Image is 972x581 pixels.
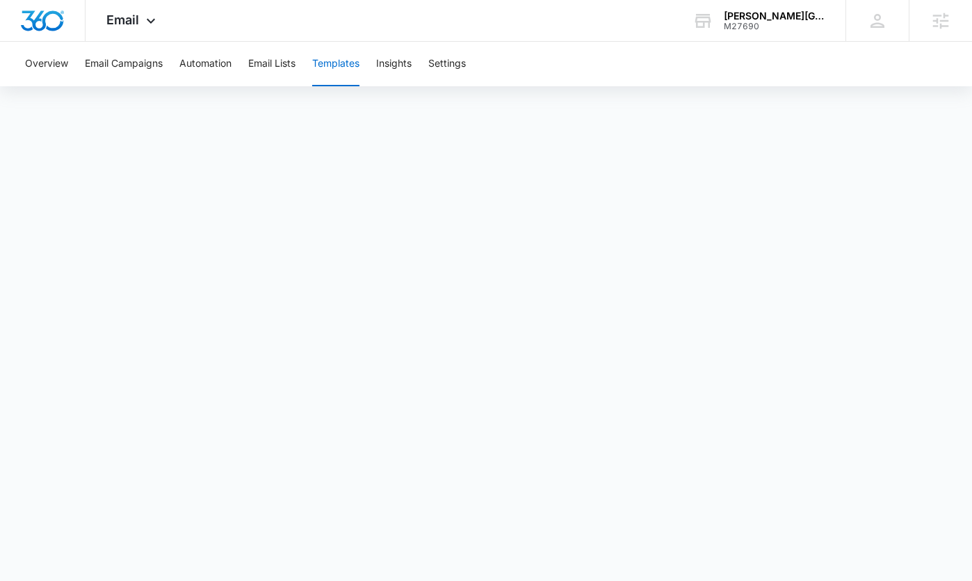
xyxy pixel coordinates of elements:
div: account id [724,22,825,31]
span: Email [106,13,139,27]
button: Templates [312,42,359,86]
button: Email Lists [248,42,295,86]
button: Overview [25,42,68,86]
button: Email Campaigns [85,42,163,86]
button: Settings [428,42,466,86]
div: account name [724,10,825,22]
button: Insights [376,42,412,86]
button: Automation [179,42,232,86]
